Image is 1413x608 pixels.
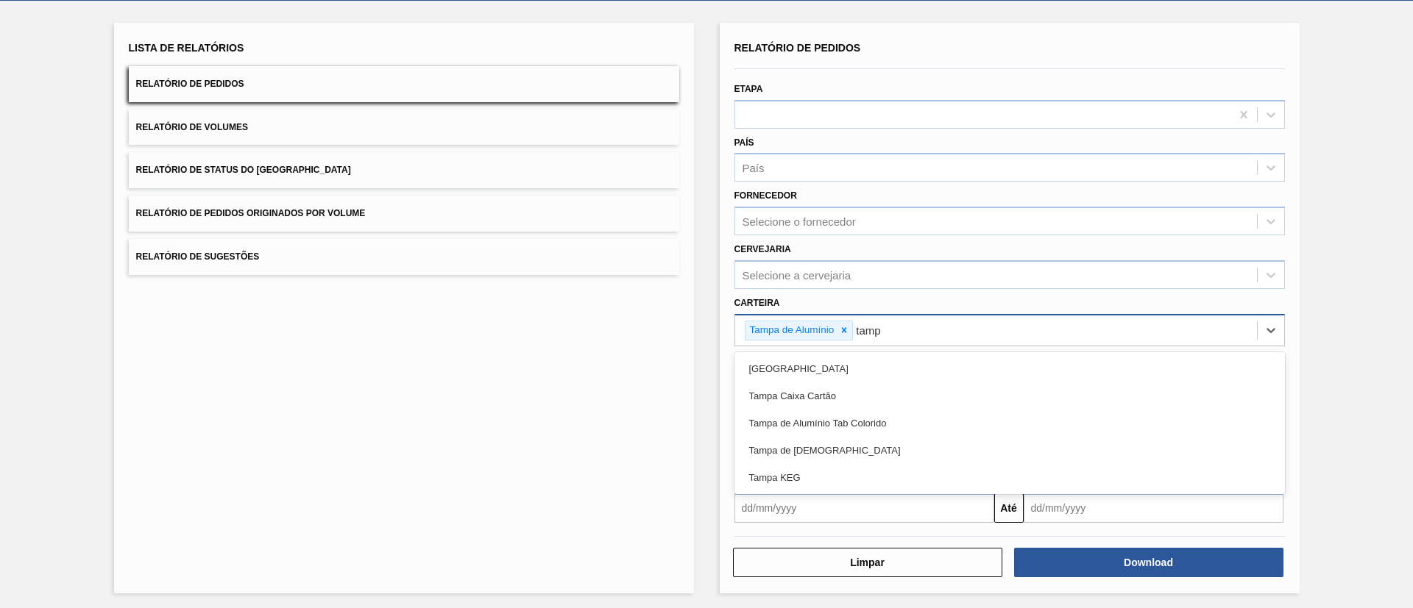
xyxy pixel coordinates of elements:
[734,84,763,94] label: Etapa
[743,162,765,174] div: País
[129,42,244,54] span: Lista de Relatórios
[129,110,679,146] button: Relatório de Volumes
[734,244,791,254] label: Cervejaria
[129,66,679,102] button: Relatório de Pedidos
[746,321,837,340] div: Tampa de Alumínio
[129,196,679,232] button: Relatório de Pedidos Originados por Volume
[734,464,1285,491] div: Tampa KEG
[1014,548,1283,577] button: Download
[734,409,1285,437] div: Tampa de Alumínio Tab Colorido
[733,548,1002,577] button: Limpar
[1024,493,1283,523] input: dd/mm/yyyy
[734,137,754,148] label: País
[994,493,1024,523] button: Até
[734,437,1285,464] div: Tampa de [DEMOGRAPHIC_DATA]
[136,208,366,218] span: Relatório de Pedidos Originados por Volume
[129,239,679,275] button: Relatório de Sugestões
[734,42,861,54] span: Relatório de Pedidos
[136,165,351,175] span: Relatório de Status do [GEOGRAPHIC_DATA]
[136,79,244,89] span: Relatório de Pedidos
[734,355,1285,382] div: [GEOGRAPHIC_DATA]
[734,382,1285,409] div: Tampa Caixa Cartão
[734,190,797,201] label: Fornecedor
[734,298,780,308] label: Carteira
[743,215,856,228] div: Selecione o fornecedor
[136,122,248,132] span: Relatório de Volumes
[136,251,260,262] span: Relatório de Sugestões
[734,493,994,523] input: dd/mm/yyyy
[743,268,851,281] div: Selecione a cervejaria
[129,152,679,188] button: Relatório de Status do [GEOGRAPHIC_DATA]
